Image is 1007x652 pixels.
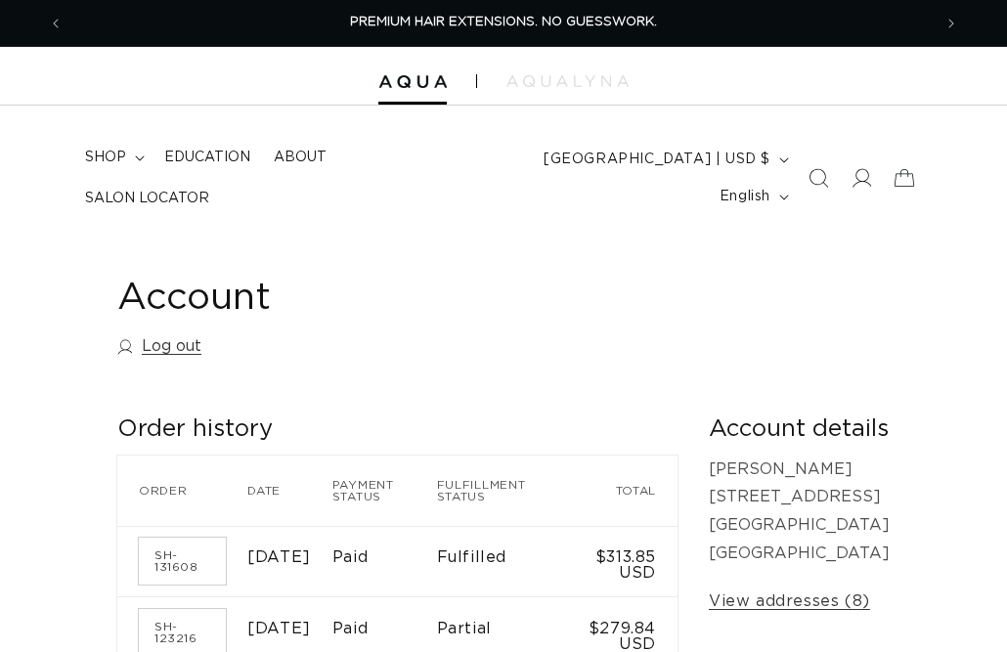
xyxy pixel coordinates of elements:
[73,137,153,178] summary: shop
[568,456,678,526] th: Total
[532,141,797,178] button: [GEOGRAPHIC_DATA] | USD $
[709,587,870,616] a: View addresses (8)
[544,150,770,170] span: [GEOGRAPHIC_DATA] | USD $
[117,332,201,361] a: Log out
[332,456,437,526] th: Payment status
[164,149,250,166] span: Education
[34,5,77,42] button: Previous announcement
[437,456,569,526] th: Fulfillment status
[262,137,338,178] a: About
[73,178,221,219] a: Salon Locator
[117,456,247,526] th: Order
[247,456,332,526] th: Date
[797,156,840,199] summary: Search
[378,75,447,89] img: Aqua Hair Extensions
[85,149,126,166] span: shop
[139,538,226,585] a: Order number SH-131608
[85,190,209,207] span: Salon Locator
[568,526,678,597] td: $313.85 USD
[247,549,311,565] time: [DATE]
[709,456,890,568] p: [PERSON_NAME] [STREET_ADDRESS] [GEOGRAPHIC_DATA] [GEOGRAPHIC_DATA]
[274,149,327,166] span: About
[930,5,973,42] button: Next announcement
[350,16,657,28] span: PREMIUM HAIR EXTENSIONS. NO GUESSWORK.
[247,621,311,636] time: [DATE]
[506,75,629,87] img: aqualyna.com
[117,414,678,445] h2: Order history
[332,526,437,597] td: Paid
[720,187,770,207] span: English
[709,414,890,445] h2: Account details
[153,137,262,178] a: Education
[117,275,890,323] h1: Account
[708,178,797,215] button: English
[437,526,569,597] td: Fulfilled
